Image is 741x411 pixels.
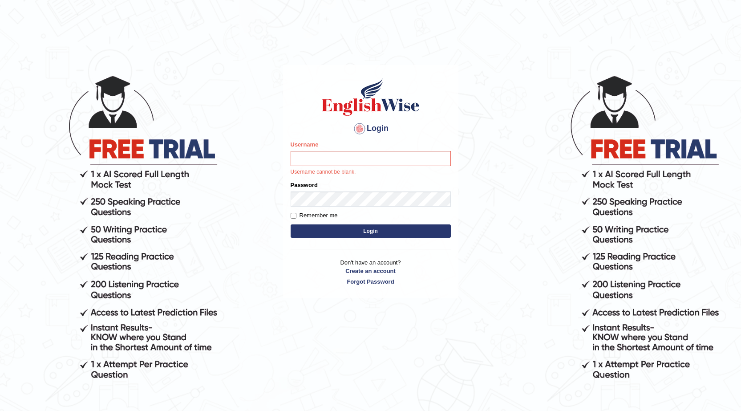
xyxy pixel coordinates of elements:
[291,168,451,176] p: Username cannot be blank.
[291,211,338,220] label: Remember me
[291,122,451,136] h4: Login
[291,213,296,219] input: Remember me
[291,258,451,286] p: Don't have an account?
[291,277,451,286] a: Forgot Password
[291,140,319,149] label: Username
[291,181,318,189] label: Password
[320,77,421,117] img: Logo of English Wise sign in for intelligent practice with AI
[291,224,451,238] button: Login
[291,267,451,275] a: Create an account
